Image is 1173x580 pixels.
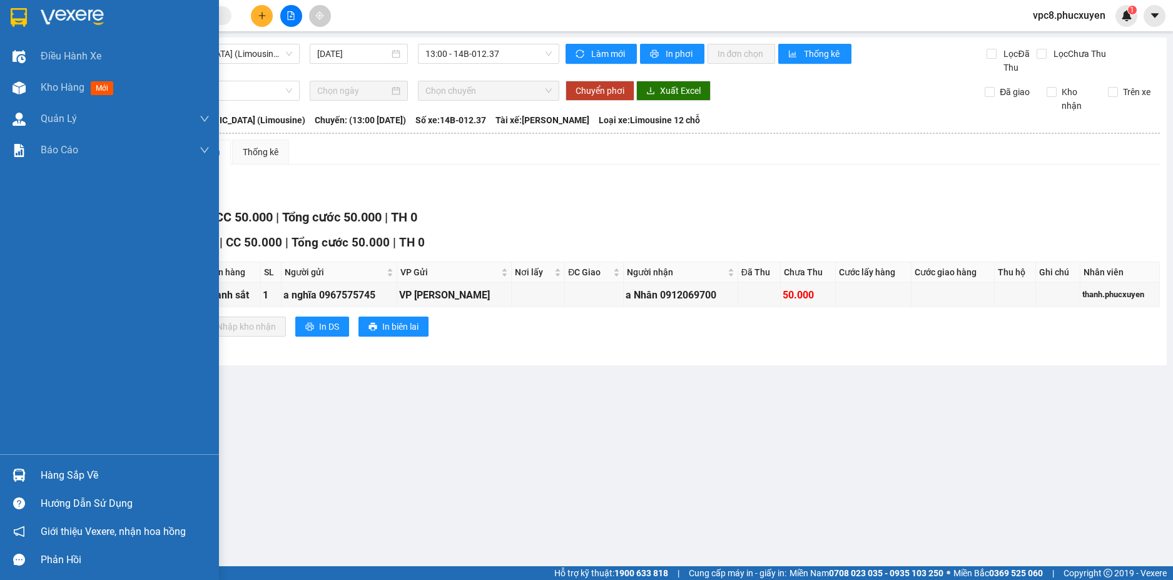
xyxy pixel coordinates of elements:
[399,235,425,250] span: TH 0
[1104,569,1112,577] span: copyright
[13,113,26,126] img: warehouse-icon
[515,265,552,279] span: Nơi lấy
[41,142,78,158] span: Báo cáo
[261,262,281,283] th: SL
[425,44,552,63] span: 13:00 - 14B-012.37
[689,566,786,580] span: Cung cấp máy in - giấy in:
[947,571,950,576] span: ⚪️
[1080,262,1160,283] th: Nhân viên
[226,235,282,250] span: CC 50.000
[11,8,27,27] img: logo-vxr
[1049,47,1108,61] span: Lọc Chưa Thu
[319,320,339,333] span: In DS
[13,554,25,566] span: message
[995,262,1036,283] th: Thu hộ
[576,49,586,59] span: sync
[554,566,668,580] span: Hỗ trợ kỹ thuật:
[836,262,911,283] th: Cước lấy hàng
[1082,288,1157,301] div: thanh.phucxuyen
[790,566,943,580] span: Miền Nam
[640,44,704,64] button: printerIn phơi
[599,113,700,127] span: Loại xe: Limousine 12 chỗ
[1023,8,1115,23] span: vpc8.phucxuyen
[207,287,258,303] div: thanh sắt
[285,265,385,279] span: Người gửi
[263,287,278,303] div: 1
[708,44,776,64] button: In đơn chọn
[13,469,26,482] img: warehouse-icon
[358,317,429,337] button: printerIn biên lai
[41,111,77,126] span: Quản Lý
[1128,6,1137,14] sup: 1
[220,235,223,250] span: |
[400,265,499,279] span: VP Gửi
[282,210,382,225] span: Tổng cước 50.000
[397,283,512,307] td: VP Cổ Linh
[989,568,1043,578] strong: 0369 525 060
[399,287,509,303] div: VP [PERSON_NAME]
[13,144,26,157] img: solution-icon
[778,44,851,64] button: bar-chartThống kê
[1149,10,1160,21] span: caret-down
[626,287,736,303] div: a Nhân 0912069700
[258,11,267,20] span: plus
[829,568,943,578] strong: 0708 023 035 - 0935 103 250
[998,47,1036,74] span: Lọc Đã Thu
[788,49,799,59] span: bar-chart
[636,81,711,101] button: downloadXuất Excel
[566,81,634,101] button: Chuyển phơi
[650,49,661,59] span: printer
[614,568,668,578] strong: 1900 633 818
[295,317,349,337] button: printerIn DS
[41,466,210,485] div: Hàng sắp về
[251,5,273,27] button: plus
[1130,6,1134,14] span: 1
[382,320,419,333] span: In biên lai
[285,235,288,250] span: |
[287,11,295,20] span: file-add
[1036,262,1080,283] th: Ghi chú
[280,5,302,27] button: file-add
[305,322,314,332] span: printer
[317,47,389,61] input: 12/08/2025
[425,81,552,100] span: Chọn chuyến
[368,322,377,332] span: printer
[678,566,679,580] span: |
[391,210,417,225] span: TH 0
[13,50,26,63] img: warehouse-icon
[315,113,406,127] span: Chuyến: (13:00 [DATE])
[243,145,278,159] div: Thống kê
[276,210,279,225] span: |
[13,526,25,537] span: notification
[200,114,210,124] span: down
[660,84,701,98] span: Xuất Excel
[292,235,390,250] span: Tổng cước 50.000
[317,84,389,98] input: Chọn ngày
[627,265,725,279] span: Người nhận
[566,44,637,64] button: syncLàm mới
[1057,85,1099,113] span: Kho nhận
[1121,10,1132,21] img: icon-new-feature
[193,317,286,337] button: downloadNhập kho nhận
[215,210,273,225] span: CC 50.000
[568,265,611,279] span: ĐC Giao
[646,86,655,96] span: download
[738,262,781,283] th: Đã Thu
[783,287,833,303] div: 50.000
[385,210,388,225] span: |
[495,113,589,127] span: Tài xế: [PERSON_NAME]
[393,235,396,250] span: |
[995,85,1035,99] span: Đã giao
[804,47,841,61] span: Thống kê
[911,262,994,283] th: Cước giao hàng
[283,287,395,303] div: a nghĩa 0967575745
[205,262,261,283] th: Tên hàng
[41,81,84,93] span: Kho hàng
[91,81,113,95] span: mới
[200,145,210,155] span: down
[666,47,694,61] span: In phơi
[591,47,627,61] span: Làm mới
[13,81,26,94] img: warehouse-icon
[13,497,25,509] span: question-circle
[415,113,486,127] span: Số xe: 14B-012.37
